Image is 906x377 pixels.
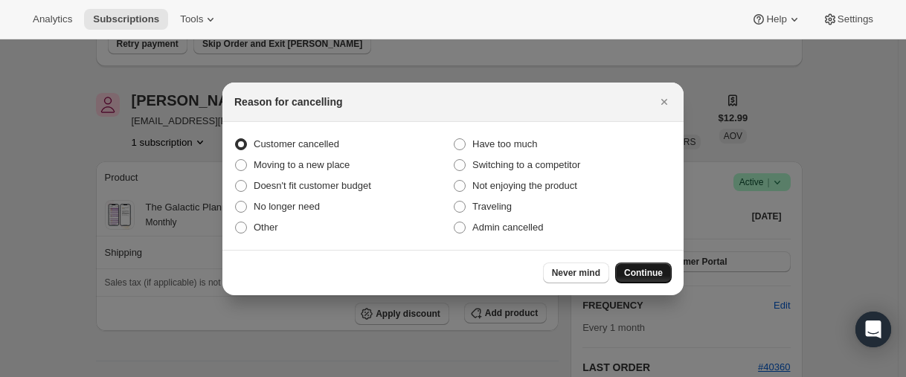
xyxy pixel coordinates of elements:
span: Subscriptions [93,13,159,25]
span: Tools [180,13,203,25]
span: Moving to a new place [254,159,350,170]
span: Customer cancelled [254,138,339,149]
span: No longer need [254,201,320,212]
span: Doesn't fit customer budget [254,180,371,191]
span: Never mind [552,267,600,279]
span: Continue [624,267,663,279]
span: Traveling [472,201,512,212]
div: Open Intercom Messenger [855,312,891,347]
span: Have too much [472,138,537,149]
button: Never mind [543,262,609,283]
span: Switching to a competitor [472,159,580,170]
span: Other [254,222,278,233]
button: Settings [814,9,882,30]
span: Settings [838,13,873,25]
button: Tools [171,9,227,30]
button: Close [654,91,675,112]
span: Admin cancelled [472,222,543,233]
span: Help [766,13,786,25]
span: Not enjoying the product [472,180,577,191]
button: Analytics [24,9,81,30]
span: Analytics [33,13,72,25]
button: Continue [615,262,672,283]
button: Help [742,9,810,30]
h2: Reason for cancelling [234,94,342,109]
button: Subscriptions [84,9,168,30]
